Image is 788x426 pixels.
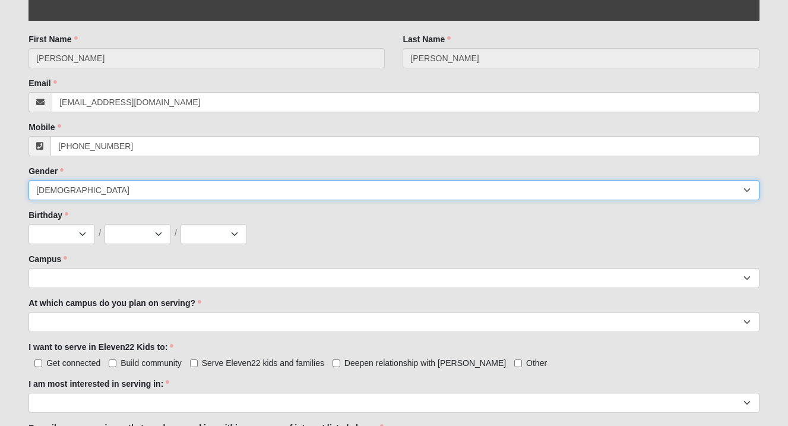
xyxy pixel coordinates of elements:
[403,33,451,45] label: Last Name
[99,227,101,240] span: /
[333,359,340,367] input: Deepen relationship with [PERSON_NAME]
[29,378,169,390] label: I am most interested in serving in:
[29,209,68,221] label: Birthday
[34,359,42,367] input: Get connected
[526,358,547,368] span: Other
[29,121,61,133] label: Mobile
[121,358,182,368] span: Build community
[29,33,77,45] label: First Name
[344,358,506,368] span: Deepen relationship with [PERSON_NAME]
[175,227,177,240] span: /
[109,359,116,367] input: Build community
[29,253,67,265] label: Campus
[29,341,173,353] label: I want to serve in Eleven22 Kids to:
[29,165,64,177] label: Gender
[202,358,324,368] span: Serve Eleven22 kids and families
[29,77,56,89] label: Email
[514,359,522,367] input: Other
[46,358,100,368] span: Get connected
[190,359,198,367] input: Serve Eleven22 kids and families
[29,297,201,309] label: At which campus do you plan on serving?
